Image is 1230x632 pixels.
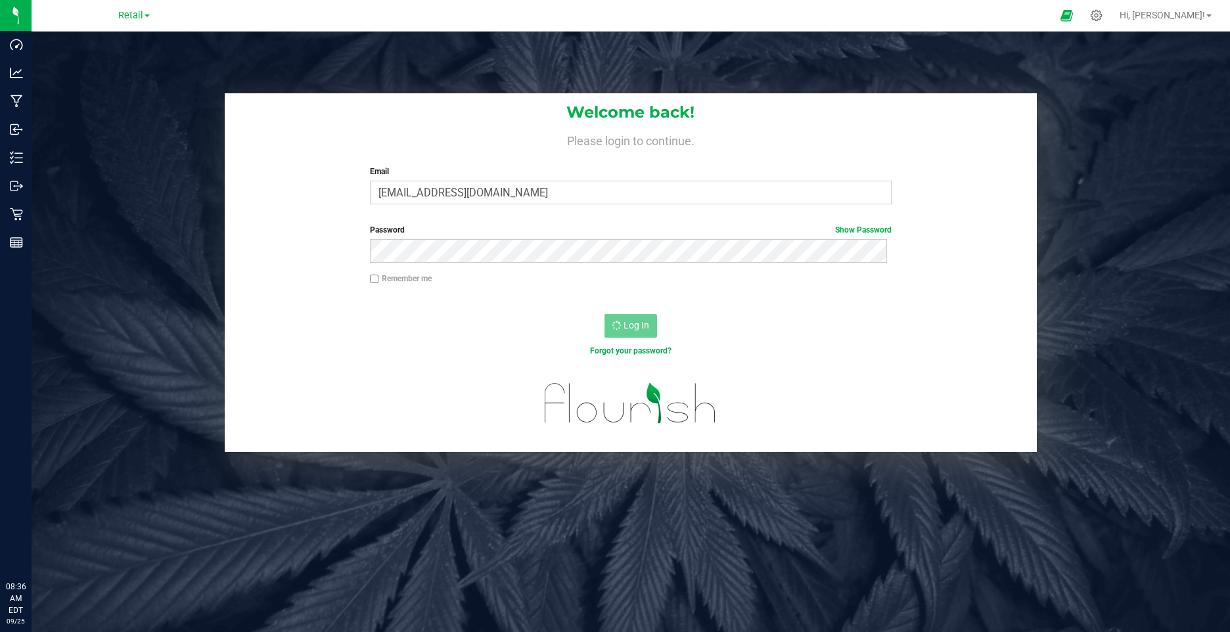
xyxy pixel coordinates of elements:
div: Manage settings [1088,9,1105,22]
label: Email [370,166,892,177]
h1: Welcome back! [225,104,1037,121]
span: Open Ecommerce Menu [1052,3,1082,28]
label: Remember me [370,273,432,284]
inline-svg: Inventory [10,151,23,164]
inline-svg: Retail [10,208,23,221]
span: Log In [624,320,649,330]
inline-svg: Reports [10,236,23,249]
h4: Please login to continue. [225,131,1037,147]
button: Log In [604,314,657,338]
inline-svg: Analytics [10,66,23,79]
span: Password [370,225,405,235]
p: 08:36 AM EDT [6,581,26,616]
span: Hi, [PERSON_NAME]! [1120,10,1205,20]
input: Remember me [370,275,379,284]
img: flourish_logo.svg [529,371,732,436]
a: Show Password [835,225,892,235]
inline-svg: Dashboard [10,38,23,51]
inline-svg: Manufacturing [10,95,23,108]
span: Retail [118,10,143,21]
p: 09/25 [6,616,26,626]
a: Forgot your password? [590,346,672,355]
inline-svg: Outbound [10,179,23,192]
inline-svg: Inbound [10,123,23,136]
